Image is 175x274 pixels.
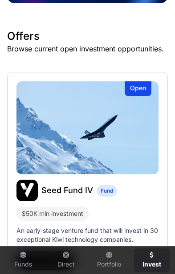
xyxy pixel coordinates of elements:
[91,248,127,272] a: Portfolio
[41,185,93,196] a: Seed Fund IV
[16,180,38,201] img: Seed Fund IV
[101,187,113,194] span: Fund
[22,208,83,219] div: $50K min investment
[16,207,89,221] div: $50K min investment
[16,81,159,174] a: Seed Fund IVOpen
[48,248,84,272] a: Direct
[7,43,168,54] p: Browse current open investment opportunities.
[125,81,151,96] div: Open
[5,248,41,272] a: Funds
[16,81,159,174] img: Seed Fund IV
[130,231,175,274] iframe: Chat Widget
[16,226,159,244] p: An early-stage venture fund that will invest in 30 exceptional Kiwi technology companies.
[7,29,168,43] h1: Offers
